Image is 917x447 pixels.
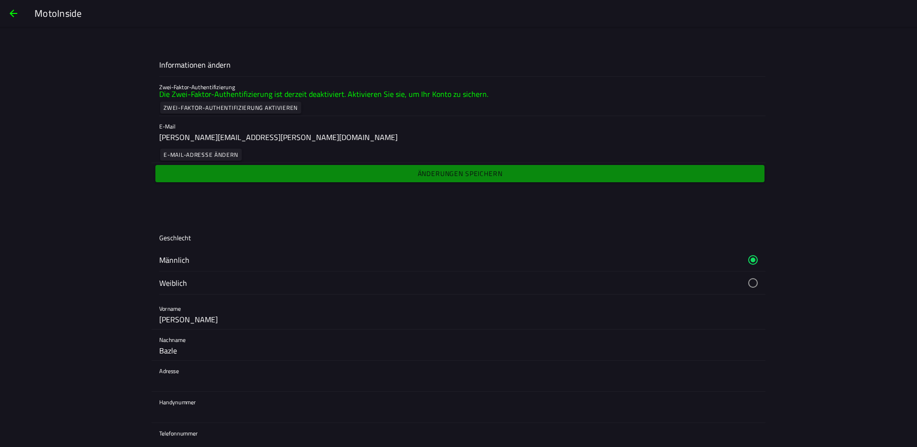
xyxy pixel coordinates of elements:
[159,88,488,100] ion-text: Die Zwei-Faktor-Authentifizierung ist derzeit deaktiviert. Aktivieren Sie sie, um Ihr Konto zu si...
[160,149,242,161] ion-button: E-Mail-Adresse ändern
[25,6,917,21] ion-title: MotoInside
[159,233,191,243] ion-label: Geschlecht
[159,82,608,91] ion-label: Zwei-Faktor-Authentifizierung
[160,102,301,114] ion-button: Zwei-Faktor-Authentifizierung aktivieren
[159,60,231,70] h1: Informationen ändern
